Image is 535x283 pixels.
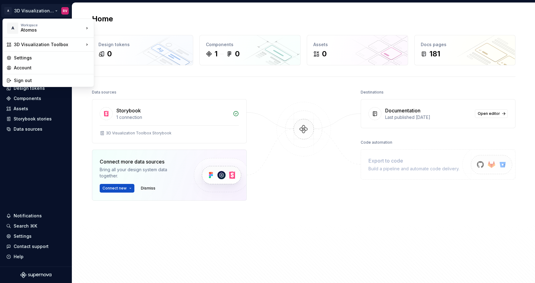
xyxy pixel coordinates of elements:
div: Settings [14,55,90,61]
div: Sign out [14,77,90,84]
div: 3D Visualization Toolbox [14,41,84,48]
div: Atomos [21,27,73,33]
div: A [7,23,18,34]
div: Workspace [21,23,84,27]
div: Account [14,65,90,71]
